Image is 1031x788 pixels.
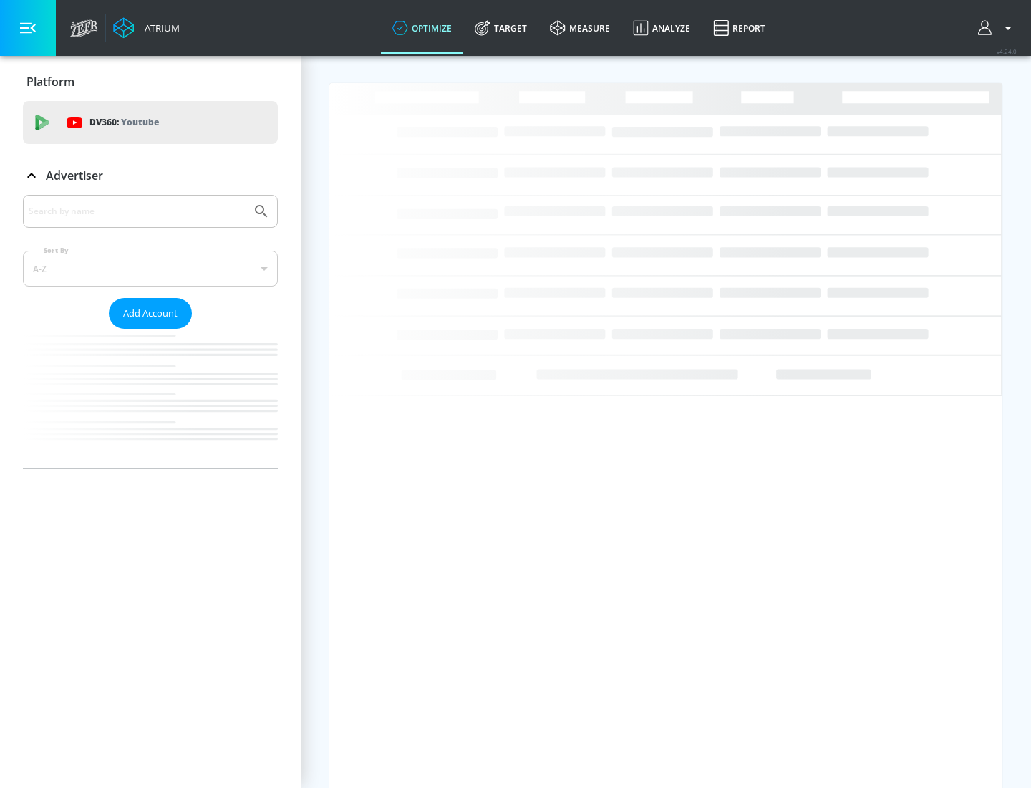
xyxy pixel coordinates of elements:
[89,115,159,130] p: DV360:
[463,2,538,54] a: Target
[997,47,1017,55] span: v 4.24.0
[621,2,702,54] a: Analyze
[26,74,74,90] p: Platform
[123,305,178,322] span: Add Account
[23,62,278,102] div: Platform
[381,2,463,54] a: optimize
[23,251,278,287] div: A-Z
[46,168,103,183] p: Advertiser
[702,2,777,54] a: Report
[23,101,278,144] div: DV360: Youtube
[121,115,159,130] p: Youtube
[538,2,621,54] a: measure
[109,298,192,329] button: Add Account
[139,21,180,34] div: Atrium
[23,155,278,196] div: Advertiser
[23,195,278,468] div: Advertiser
[113,17,180,39] a: Atrium
[41,246,72,255] label: Sort By
[29,202,246,221] input: Search by name
[23,329,278,468] nav: list of Advertiser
